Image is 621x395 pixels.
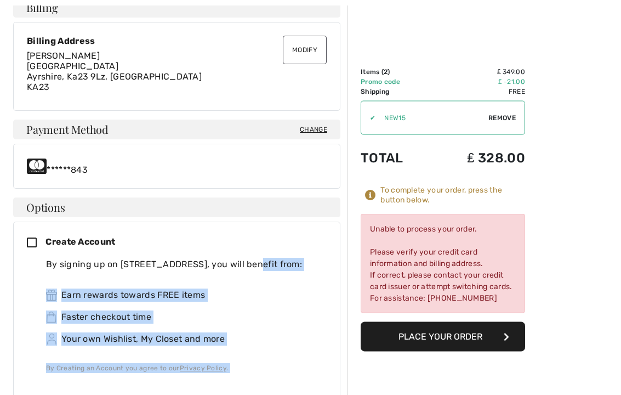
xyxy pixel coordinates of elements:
[361,139,430,177] td: Total
[430,87,525,97] td: Free
[488,113,516,123] span: Remove
[283,36,327,65] button: Modify
[27,36,327,47] div: Billing Address
[46,311,318,324] div: Faster checkout time
[361,87,430,97] td: Shipping
[361,214,525,313] div: Unable to process your order. Please verify your credit card information and billing address. If ...
[26,3,58,14] span: Billing
[27,61,202,93] span: [GEOGRAPHIC_DATA] Ayrshire, Ka23 9Lz, [GEOGRAPHIC_DATA] KA23
[46,290,57,301] img: rewards.svg
[13,198,340,218] h4: Options
[361,67,430,77] td: Items ( )
[27,51,100,61] span: [PERSON_NAME]
[300,125,327,135] span: Change
[26,125,109,136] span: Payment Method
[430,139,525,177] td: ₤ 328.00
[430,67,525,77] td: ₤ 349.00
[46,289,318,302] div: Earn rewards towards FREE items
[46,334,57,345] img: ownWishlist.svg
[180,365,226,373] a: Privacy Policy
[361,77,430,87] td: Promo code
[384,68,388,76] span: 2
[45,237,115,247] span: Create Account
[46,258,318,272] div: By signing up on [STREET_ADDRESS], you will benefit from:
[361,113,375,123] div: ✔
[375,101,488,134] input: Promo code
[46,333,318,346] div: Your own Wishlist, My Closet and more
[361,322,525,352] button: Place Your Order
[46,364,318,374] div: By Creating an Account you agree to our .
[430,77,525,87] td: ₤ -21.00
[46,312,57,323] img: faster.svg
[380,185,525,205] div: To complete your order, press the button below.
